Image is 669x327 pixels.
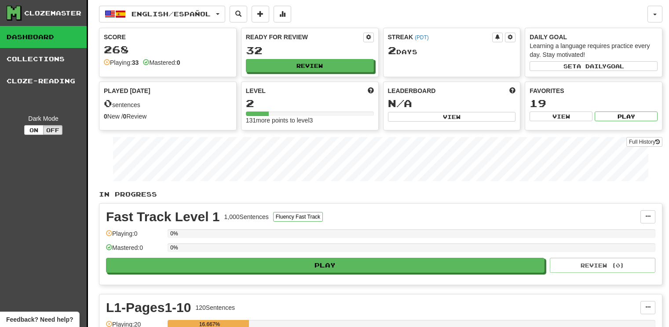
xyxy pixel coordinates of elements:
div: Mastered: [143,58,180,67]
button: Play [595,111,658,121]
span: Score more points to level up [368,86,374,95]
div: L1-Pages1-10 [106,301,191,314]
button: More stats [274,6,291,22]
p: In Progress [99,190,662,199]
div: New / Review [104,112,232,121]
div: Streak [388,33,493,41]
button: Fluency Fast Track [273,212,323,222]
button: Seta dailygoal [530,61,658,71]
div: Clozemaster [24,9,81,18]
span: This week in points, UTC [509,86,515,95]
div: 268 [104,44,232,55]
div: Favorites [530,86,658,95]
span: 0 [104,97,112,109]
div: sentences [104,98,232,109]
button: View [530,111,592,121]
button: Off [43,125,62,135]
a: (PDT) [415,34,429,41]
span: English / Español [132,10,211,18]
button: Play [106,258,545,273]
strong: 0 [104,113,107,120]
button: On [24,125,44,135]
button: Search sentences [230,6,247,22]
div: 19 [530,98,658,109]
span: Played [DATE] [104,86,150,95]
span: Open feedback widget [6,315,73,324]
div: Learning a language requires practice every day. Stay motivated! [530,41,658,59]
strong: 0 [123,113,127,120]
div: Day s [388,45,516,56]
span: N/A [388,97,412,109]
button: Review [246,59,374,72]
span: Leaderboard [388,86,436,95]
span: Level [246,86,266,95]
strong: 0 [177,59,180,66]
div: 32 [246,45,374,56]
span: a daily [577,63,607,69]
div: 120 Sentences [195,303,235,312]
div: Ready for Review [246,33,363,41]
span: 2 [388,44,396,56]
div: Dark Mode [7,114,80,123]
button: English/Español [99,6,225,22]
a: Full History [626,137,662,147]
div: Score [104,33,232,41]
div: Mastered: 0 [106,243,163,258]
div: Daily Goal [530,33,658,41]
strong: 33 [132,59,139,66]
div: 131 more points to level 3 [246,116,374,125]
div: Playing: [104,58,139,67]
button: Add sentence to collection [252,6,269,22]
button: View [388,112,516,122]
div: 2 [246,98,374,109]
div: Fast Track Level 1 [106,210,220,223]
div: Playing: 0 [106,229,163,244]
button: Review (0) [550,258,655,273]
div: 1,000 Sentences [224,212,269,221]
